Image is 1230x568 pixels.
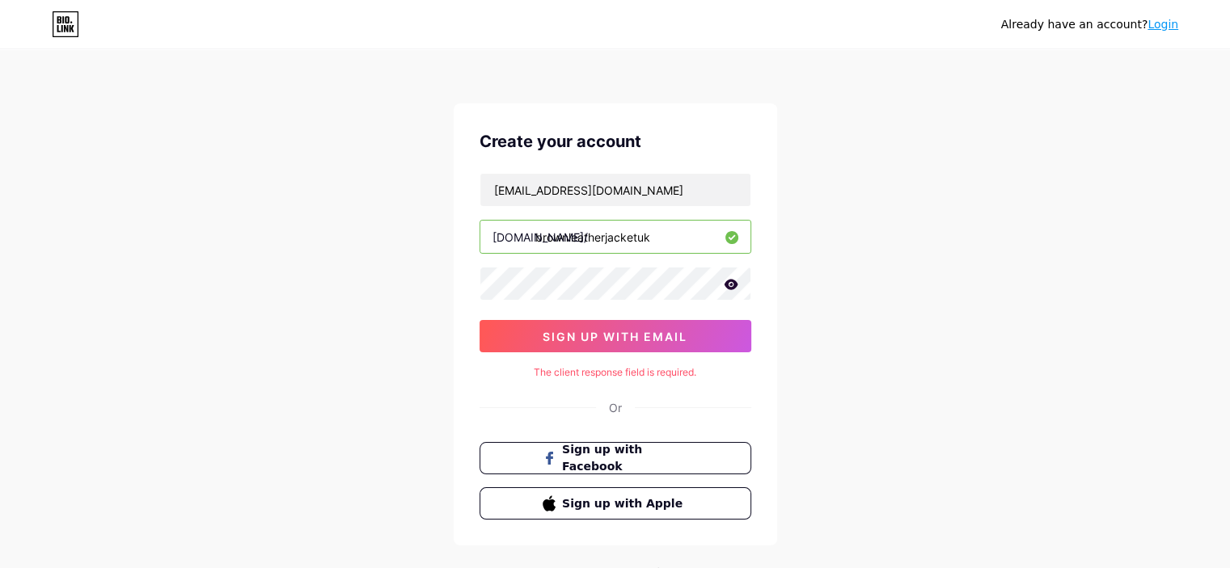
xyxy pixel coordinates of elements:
div: Or [609,399,622,416]
button: Sign up with Apple [480,487,751,520]
span: sign up with email [543,330,687,343]
button: sign up with email [480,320,751,352]
span: Sign up with Apple [562,495,687,512]
span: Sign up with Facebook [562,441,687,475]
input: Email [480,174,750,206]
button: Sign up with Facebook [480,442,751,474]
div: Already have an account? [1001,16,1178,33]
div: Create your account [480,129,751,154]
input: username [480,221,750,253]
div: The client response field is required. [480,365,751,380]
div: [DOMAIN_NAME]/ [492,229,588,246]
a: Login [1148,18,1178,31]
